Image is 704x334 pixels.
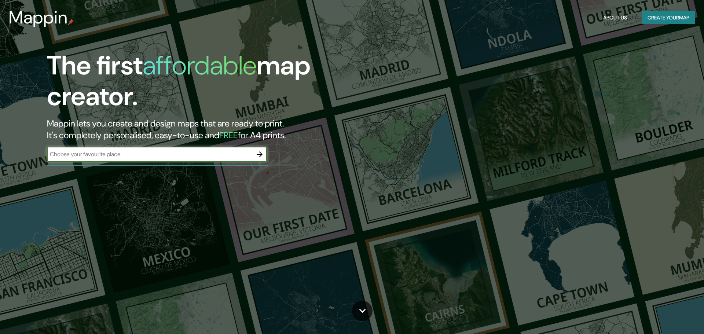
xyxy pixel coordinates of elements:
input: Choose your favourite place [47,150,252,158]
button: Create yourmap [642,11,695,25]
button: About Us [600,11,630,25]
h2: Mappin lets you create and design maps that are ready to print. It's completely personalised, eas... [47,118,399,141]
h1: affordable [143,48,257,82]
img: mappin-pin [68,19,74,25]
h5: FREE [219,129,238,141]
h1: The first map creator. [47,50,399,118]
h3: Mappin [9,7,68,28]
